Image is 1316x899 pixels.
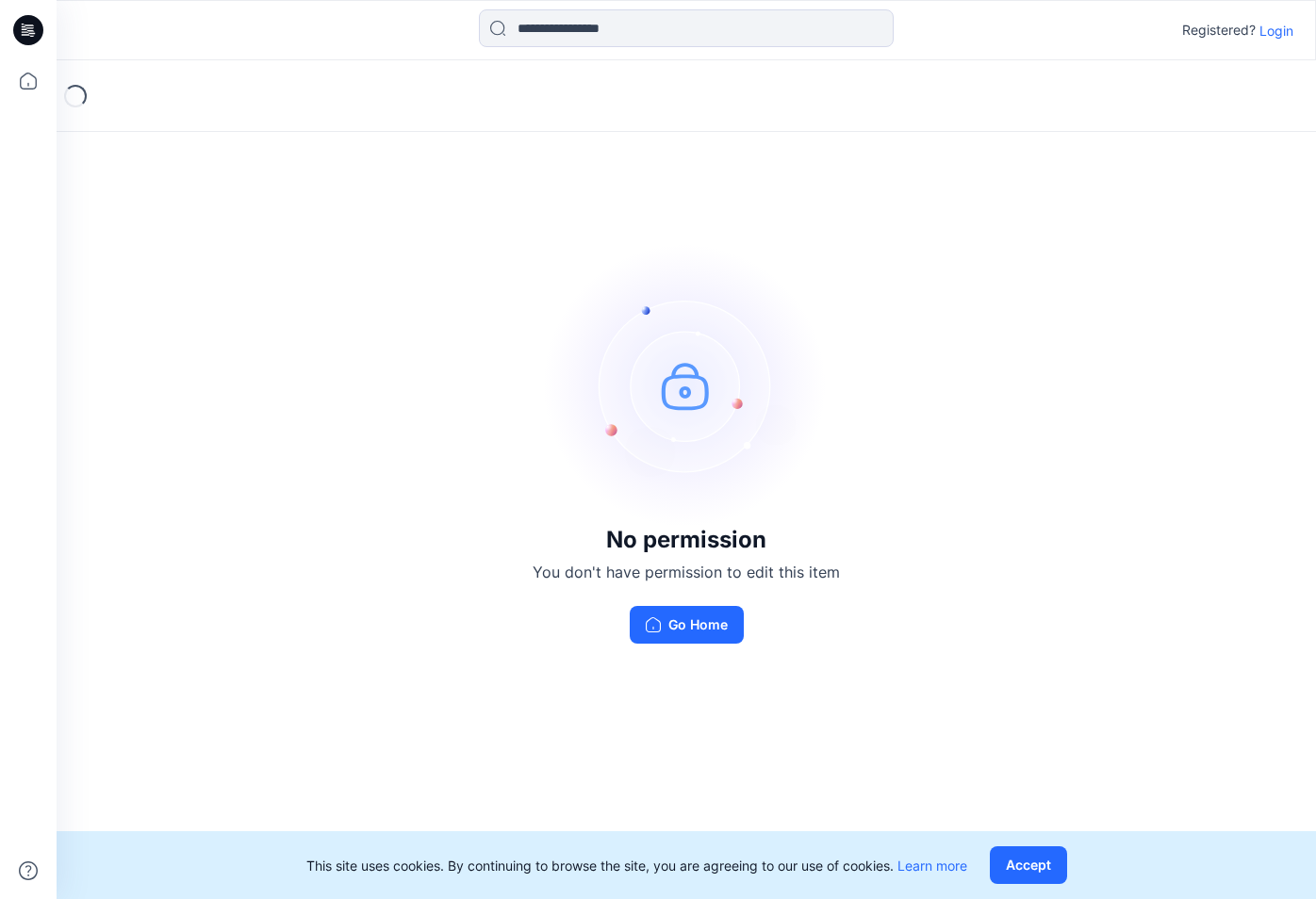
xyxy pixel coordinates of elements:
[306,856,967,875] p: This site uses cookies. By continuing to browse the site, you are agreeing to our use of cookies.
[990,846,1067,884] button: Accept
[533,561,840,583] p: You don't have permission to edit this item
[533,527,840,553] h3: No permission
[1259,21,1293,41] p: Login
[545,244,828,527] img: no-perm.svg
[1182,19,1256,41] p: Registered?
[897,858,967,874] a: Learn more
[630,606,744,644] button: Go Home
